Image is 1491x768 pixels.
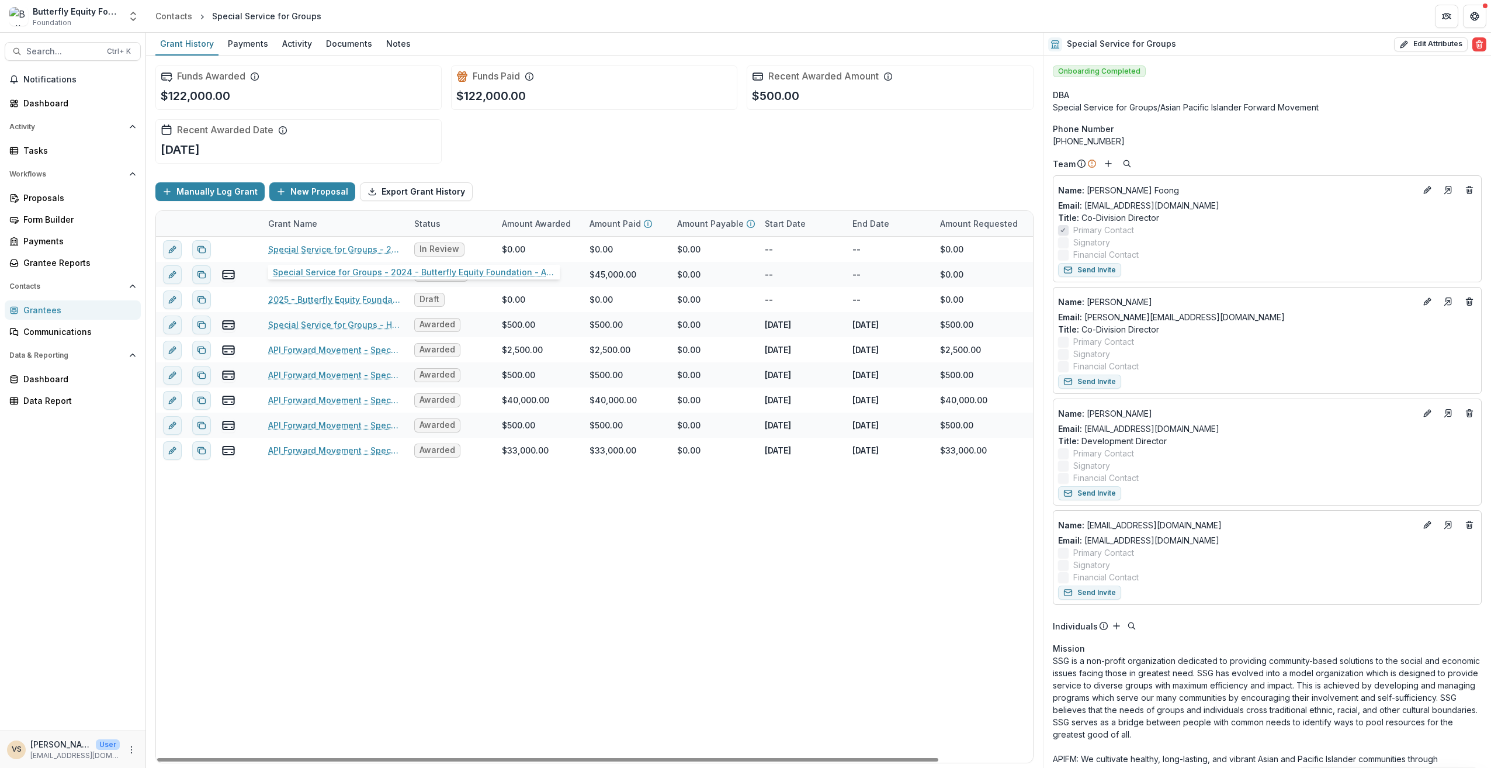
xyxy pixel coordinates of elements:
[407,211,495,236] div: Status
[940,293,963,306] div: $0.00
[5,165,141,184] button: Open Workflows
[5,210,141,229] a: Form Builder
[192,265,211,284] button: Duplicate proposal
[5,141,141,160] a: Tasks
[155,10,192,22] div: Contacts
[1073,236,1110,248] span: Signatory
[261,217,324,230] div: Grant Name
[5,277,141,296] button: Open Contacts
[177,71,245,82] h2: Funds Awarded
[1067,39,1176,49] h2: Special Service for Groups
[105,45,133,58] div: Ctrl + K
[758,211,845,236] div: Start Date
[940,319,973,331] div: $500.00
[161,87,230,105] p: $122,000.00
[5,391,141,410] a: Data Report
[124,743,138,757] button: More
[940,369,973,381] div: $500.00
[677,293,701,306] div: $0.00
[1058,213,1079,223] span: Title :
[1053,620,1098,632] p: Individuals
[163,240,182,259] button: edit
[502,369,535,381] div: $500.00
[590,344,630,356] div: $2,500.00
[677,243,701,255] div: $0.00
[768,71,879,82] h2: Recent Awarded Amount
[321,33,377,56] a: Documents
[268,419,400,431] a: API Forward Movement - Special Service for Groups - Honorarium - [DATE]
[163,290,182,309] button: edit
[1058,185,1084,195] span: Name :
[677,444,701,456] div: $0.00
[163,316,182,334] button: edit
[221,318,235,332] button: view-payments
[23,326,131,338] div: Communications
[933,217,1025,230] div: Amount Requested
[382,33,415,56] a: Notes
[940,243,963,255] div: $0.00
[161,141,200,158] p: [DATE]
[9,282,124,290] span: Contacts
[163,391,182,410] button: edit
[125,5,141,28] button: Open entity switcher
[677,217,744,230] p: Amount Payable
[502,243,525,255] div: $0.00
[23,235,131,247] div: Payments
[1058,534,1219,546] a: Email: [EMAIL_ADDRESS][DOMAIN_NAME]
[223,35,273,52] div: Payments
[1472,37,1486,51] button: Delete
[1435,5,1458,28] button: Partners
[321,35,377,52] div: Documents
[845,211,933,236] div: End Date
[163,416,182,435] button: edit
[852,268,861,281] p: --
[1058,486,1121,500] button: Send Invite
[1420,183,1434,197] button: Edit
[278,35,317,52] div: Activity
[155,33,219,56] a: Grant History
[33,18,71,28] span: Foundation
[5,94,141,113] a: Dashboard
[192,290,211,309] button: Duplicate proposal
[845,217,896,230] div: End Date
[1058,200,1082,210] span: Email:
[1073,472,1139,484] span: Financial Contact
[765,319,791,331] p: [DATE]
[1058,297,1084,307] span: Name :
[192,416,211,435] button: Duplicate proposal
[1439,516,1458,534] a: Go to contact
[590,293,613,306] div: $0.00
[677,319,701,331] div: $0.00
[495,211,582,236] div: Amount Awarded
[940,419,973,431] div: $500.00
[1439,404,1458,423] a: Go to contact
[407,217,448,230] div: Status
[677,268,701,281] div: $0.00
[582,211,670,236] div: Amount Paid
[269,182,355,201] button: New Proposal
[192,441,211,460] button: Duplicate proposal
[1420,518,1434,532] button: Edit
[1101,157,1115,171] button: Add
[677,419,701,431] div: $0.00
[419,395,455,405] span: Awarded
[1053,123,1114,135] span: Phone Number
[1058,407,1416,420] a: Name: [PERSON_NAME]
[1058,184,1416,196] a: Name: [PERSON_NAME] Foong
[419,420,455,430] span: Awarded
[221,393,235,407] button: view-payments
[1053,101,1482,113] div: Special Service for Groups/Asian Pacific Islander Forward Movement
[96,739,120,750] p: User
[677,394,701,406] div: $0.00
[1462,183,1476,197] button: Deletes
[163,265,182,284] button: edit
[1058,423,1219,435] a: Email: [EMAIL_ADDRESS][DOMAIN_NAME]
[940,268,963,281] div: $0.00
[278,33,317,56] a: Activity
[382,35,415,52] div: Notes
[1058,424,1082,434] span: Email:
[590,268,636,281] div: $45,000.00
[765,444,791,456] p: [DATE]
